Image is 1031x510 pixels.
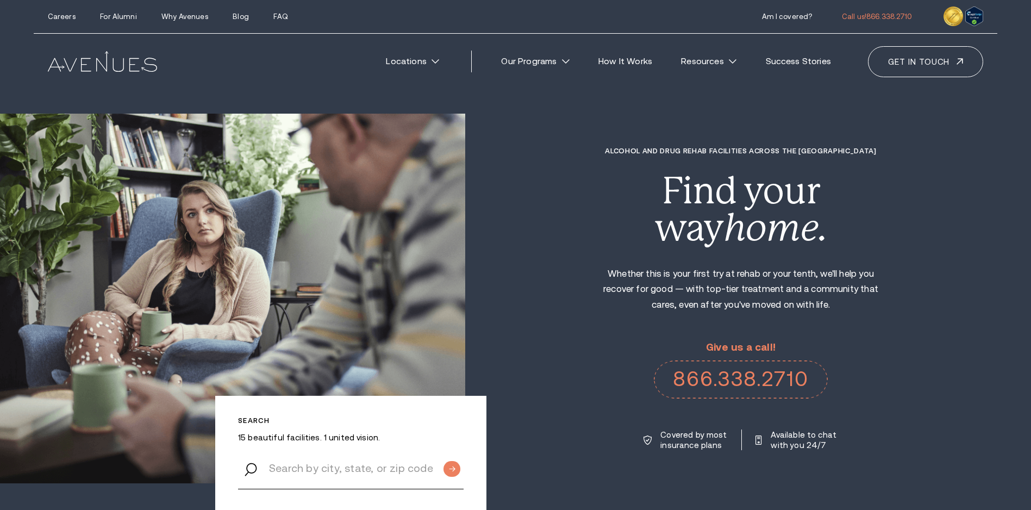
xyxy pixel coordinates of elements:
img: Verify Approval for www.avenuesrecovery.com [965,7,983,26]
a: Available to chat with you 24/7 [755,430,838,450]
p: Available to chat with you 24/7 [771,430,838,450]
a: For Alumni [100,13,136,21]
p: 15 beautiful facilities. 1 united vision. [238,432,464,443]
a: Why Avenues [161,13,208,21]
p: Search [238,416,464,425]
a: Our Programs [490,49,580,73]
div: Find your way [592,172,889,247]
a: Success Stories [754,49,842,73]
a: 866.338.2710 [654,360,828,399]
a: Verify LegitScript Approval for www.avenuesrecovery.com [965,10,983,20]
a: Blog [233,13,249,21]
input: Search by city, state, or zip code [238,448,464,489]
p: Covered by most insurance plans [660,430,728,450]
h1: Alcohol and Drug Rehab Facilities across the [GEOGRAPHIC_DATA] [592,147,889,155]
a: How It Works [588,49,664,73]
p: Whether this is your first try at rehab or your tenth, we'll help you recover for good — with top... [592,266,889,313]
a: Careers [48,13,76,21]
p: Give us a call! [654,342,828,353]
a: Get in touch [868,46,983,77]
a: Am I covered? [762,13,813,21]
span: 866.338.2710 [866,13,913,21]
a: Call us!866.338.2710 [842,13,913,21]
a: Resources [670,49,748,73]
i: home. [724,206,827,249]
a: Covered by most insurance plans [643,430,728,450]
a: FAQ [273,13,288,21]
a: Locations [375,49,451,73]
input: Submit [443,461,460,477]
